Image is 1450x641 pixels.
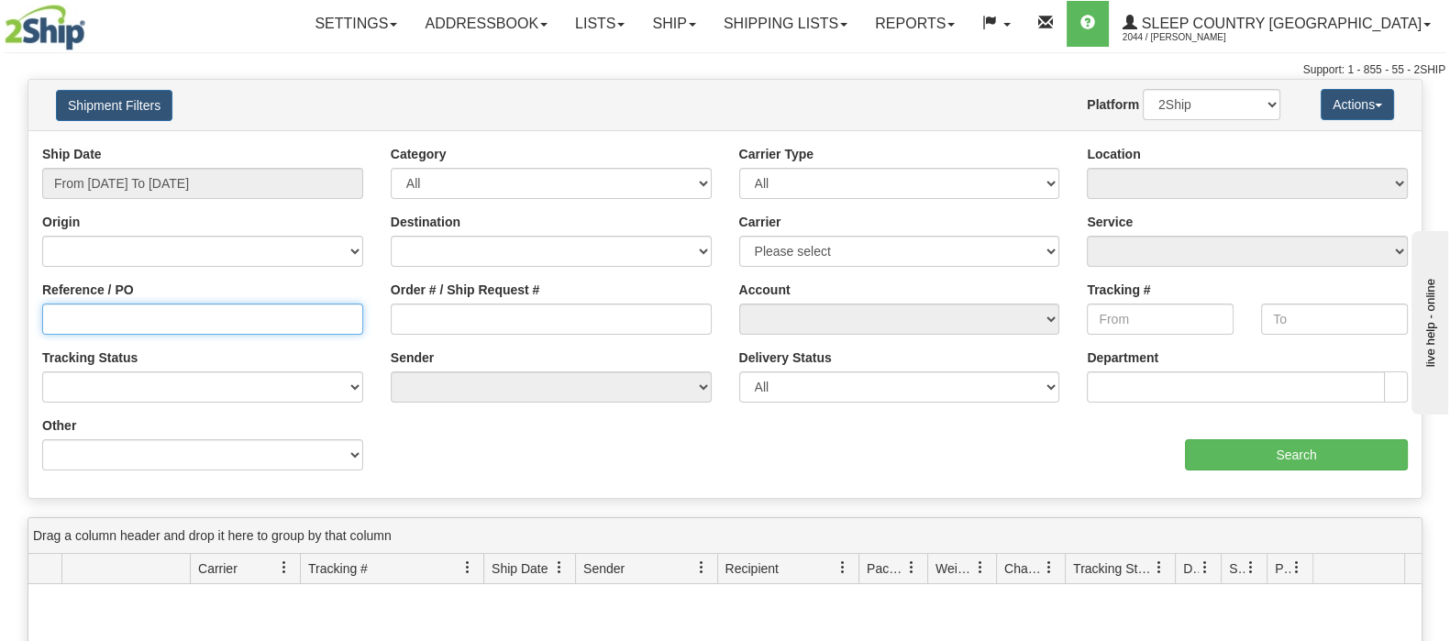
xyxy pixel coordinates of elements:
[5,5,85,50] img: logo2044.jpg
[42,348,138,367] label: Tracking Status
[1123,28,1260,47] span: 2044 / [PERSON_NAME]
[896,552,927,583] a: Packages filter column settings
[301,1,411,47] a: Settings
[1190,552,1221,583] a: Delivery Status filter column settings
[198,559,238,578] span: Carrier
[5,62,1445,78] div: Support: 1 - 855 - 55 - 2SHIP
[1004,559,1043,578] span: Charge
[739,145,814,163] label: Carrier Type
[638,1,709,47] a: Ship
[42,281,134,299] label: Reference / PO
[827,552,858,583] a: Recipient filter column settings
[269,552,300,583] a: Carrier filter column settings
[1087,213,1133,231] label: Service
[1087,304,1234,335] input: From
[308,559,368,578] span: Tracking #
[544,552,575,583] a: Ship Date filter column settings
[1137,16,1422,31] span: Sleep Country [GEOGRAPHIC_DATA]
[1109,1,1444,47] a: Sleep Country [GEOGRAPHIC_DATA] 2044 / [PERSON_NAME]
[867,559,905,578] span: Packages
[739,281,791,299] label: Account
[42,145,102,163] label: Ship Date
[1185,439,1408,470] input: Search
[965,552,996,583] a: Weight filter column settings
[452,552,483,583] a: Tracking # filter column settings
[1275,559,1290,578] span: Pickup Status
[561,1,638,47] a: Lists
[1408,227,1448,414] iframe: chat widget
[492,559,548,578] span: Ship Date
[861,1,969,47] a: Reports
[391,213,460,231] label: Destination
[1087,348,1158,367] label: Department
[739,213,781,231] label: Carrier
[710,1,861,47] a: Shipping lists
[1321,89,1394,120] button: Actions
[935,559,974,578] span: Weight
[28,518,1422,554] div: grid grouping header
[1034,552,1065,583] a: Charge filter column settings
[1229,559,1245,578] span: Shipment Issues
[1281,552,1312,583] a: Pickup Status filter column settings
[1073,559,1153,578] span: Tracking Status
[686,552,717,583] a: Sender filter column settings
[725,559,779,578] span: Recipient
[14,16,170,29] div: live help - online
[1261,304,1408,335] input: To
[1144,552,1175,583] a: Tracking Status filter column settings
[1087,281,1150,299] label: Tracking #
[1087,95,1139,114] label: Platform
[42,416,76,435] label: Other
[583,559,625,578] span: Sender
[391,281,540,299] label: Order # / Ship Request #
[391,145,447,163] label: Category
[411,1,561,47] a: Addressbook
[1087,145,1140,163] label: Location
[391,348,434,367] label: Sender
[56,90,172,121] button: Shipment Filters
[1235,552,1267,583] a: Shipment Issues filter column settings
[42,213,80,231] label: Origin
[1183,559,1199,578] span: Delivery Status
[739,348,832,367] label: Delivery Status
